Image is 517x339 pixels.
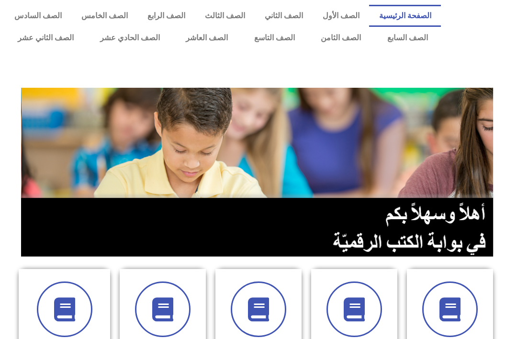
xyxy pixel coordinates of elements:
[241,27,308,49] a: الصف التاسع
[255,5,313,27] a: الصف الثاني
[138,5,195,27] a: الصف الرابع
[308,27,374,49] a: الصف الثامن
[195,5,255,27] a: الصف الثالث
[5,27,87,49] a: الصف الثاني عشر
[5,5,72,27] a: الصف السادس
[313,5,369,27] a: الصف الأول
[72,5,138,27] a: الصف الخامس
[374,27,441,49] a: الصف السابع
[173,27,241,49] a: الصف العاشر
[369,5,441,27] a: الصفحة الرئيسية
[87,27,173,49] a: الصف الحادي عشر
